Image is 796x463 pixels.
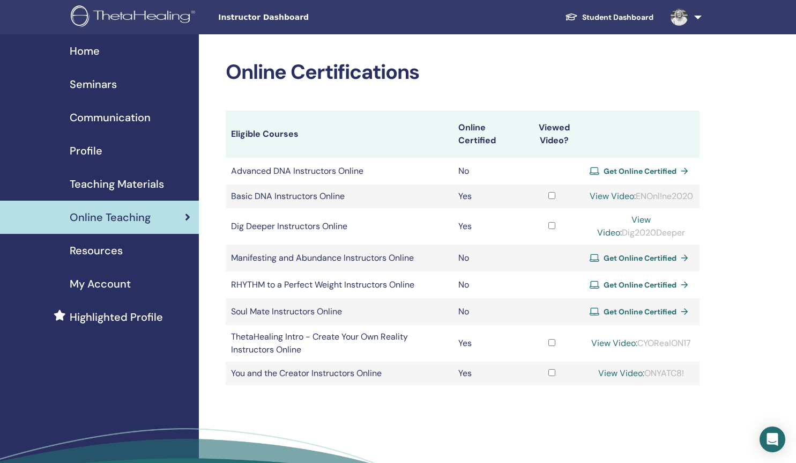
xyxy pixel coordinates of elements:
div: Open Intercom Messenger [760,427,785,452]
a: Get Online Certified [590,277,693,293]
span: My Account [70,276,131,292]
td: RHYTHM to a Perfect Weight Instructors Online [226,271,453,298]
td: No [453,158,520,185]
td: No [453,271,520,298]
a: Get Online Certified [590,304,693,320]
a: View Video: [598,368,644,379]
td: Manifesting and Abundance Instructors Online [226,245,453,271]
th: Viewed Video? [520,111,583,158]
span: Seminars [70,76,117,92]
div: CYORealON17 [589,337,694,350]
span: Get Online Certified [604,307,676,317]
img: logo.png [71,5,199,30]
span: Highlighted Profile [70,309,163,325]
a: View Video: [597,214,651,238]
div: ENOnl!ne2020 [589,190,694,203]
span: Teaching Materials [70,176,164,192]
span: Home [70,43,100,59]
h2: Online Certifications [226,60,700,85]
td: Advanced DNA Instructors Online [226,158,453,185]
span: Get Online Certified [604,253,676,263]
span: Profile [70,143,102,159]
div: ONYATC8! [589,367,694,380]
div: Dig2020Deeper [589,214,694,239]
td: ThetaHealing Intro - Create Your Own Reality Instructors Online [226,325,453,362]
span: Resources [70,242,123,259]
img: default.jpg [671,9,688,26]
a: Get Online Certified [590,163,693,179]
a: Get Online Certified [590,250,693,266]
span: Instructor Dashboard [218,12,379,23]
td: No [453,245,520,271]
td: Yes [453,362,520,385]
td: Dig Deeper Instructors Online [226,208,453,245]
td: Yes [453,325,520,362]
a: View Video: [590,190,636,202]
th: Online Certified [453,111,520,158]
td: Yes [453,185,520,208]
a: Student Dashboard [556,8,662,27]
td: Soul Mate Instructors Online [226,298,453,325]
td: Basic DNA Instructors Online [226,185,453,208]
td: No [453,298,520,325]
span: Get Online Certified [604,280,676,290]
span: Communication [70,109,151,126]
th: Eligible Courses [226,111,453,158]
a: View Video: [591,337,637,349]
span: Online Teaching [70,209,151,225]
td: You and the Creator Instructors Online [226,362,453,385]
td: Yes [453,208,520,245]
span: Get Online Certified [604,166,676,176]
img: graduation-cap-white.svg [565,12,578,21]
